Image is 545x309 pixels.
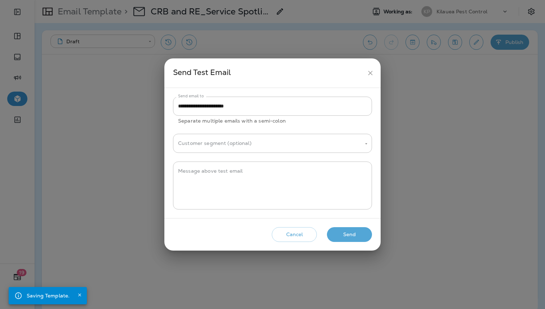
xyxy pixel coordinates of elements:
[178,117,367,125] p: Separate multiple emails with a semi-colon
[327,227,372,242] button: Send
[27,289,70,302] div: Saving Template.
[364,66,377,80] button: close
[75,291,84,299] button: Close
[178,93,204,99] label: Send email to
[363,141,369,147] button: Open
[173,66,364,80] div: Send Test Email
[272,227,317,242] button: Cancel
